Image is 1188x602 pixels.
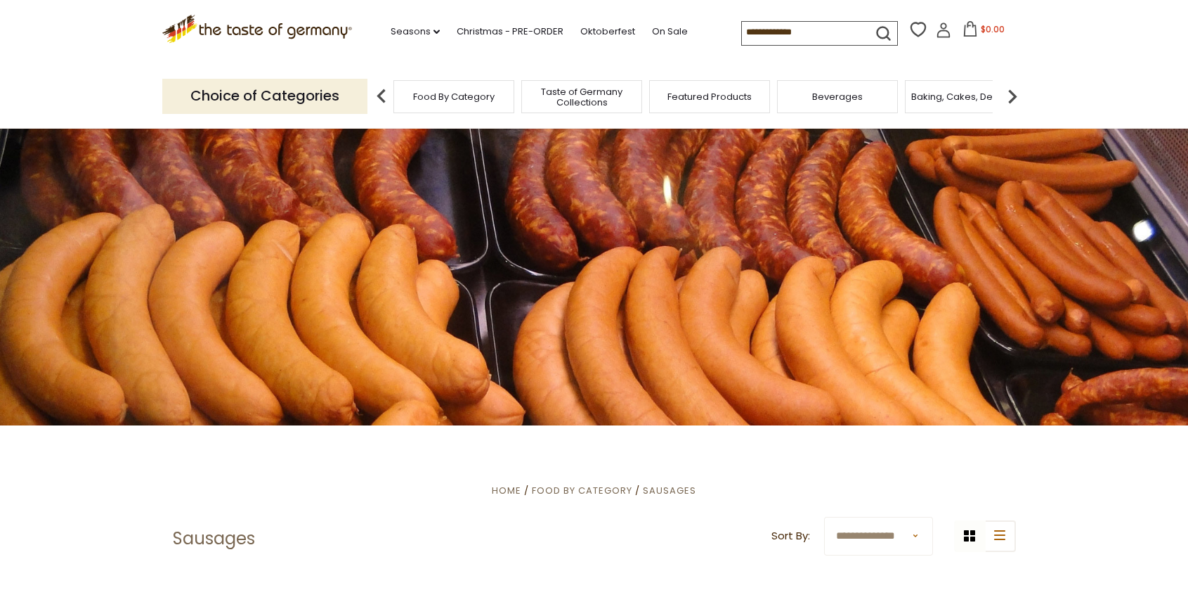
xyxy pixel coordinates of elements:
a: Christmas - PRE-ORDER [457,24,563,39]
a: Seasons [391,24,440,39]
img: next arrow [998,82,1026,110]
a: Food By Category [413,91,495,102]
a: Food By Category [532,484,632,497]
img: previous arrow [367,82,396,110]
a: Baking, Cakes, Desserts [911,91,1020,102]
label: Sort By: [771,527,810,545]
a: On Sale [652,24,688,39]
h1: Sausages [173,528,255,549]
span: $0.00 [981,23,1005,35]
a: Taste of Germany Collections [526,87,638,108]
a: Featured Products [667,91,752,102]
a: Sausages [643,484,696,497]
button: $0.00 [954,21,1014,42]
a: Oktoberfest [580,24,635,39]
a: Beverages [812,91,863,102]
a: Home [492,484,521,497]
p: Choice of Categories [162,79,367,113]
